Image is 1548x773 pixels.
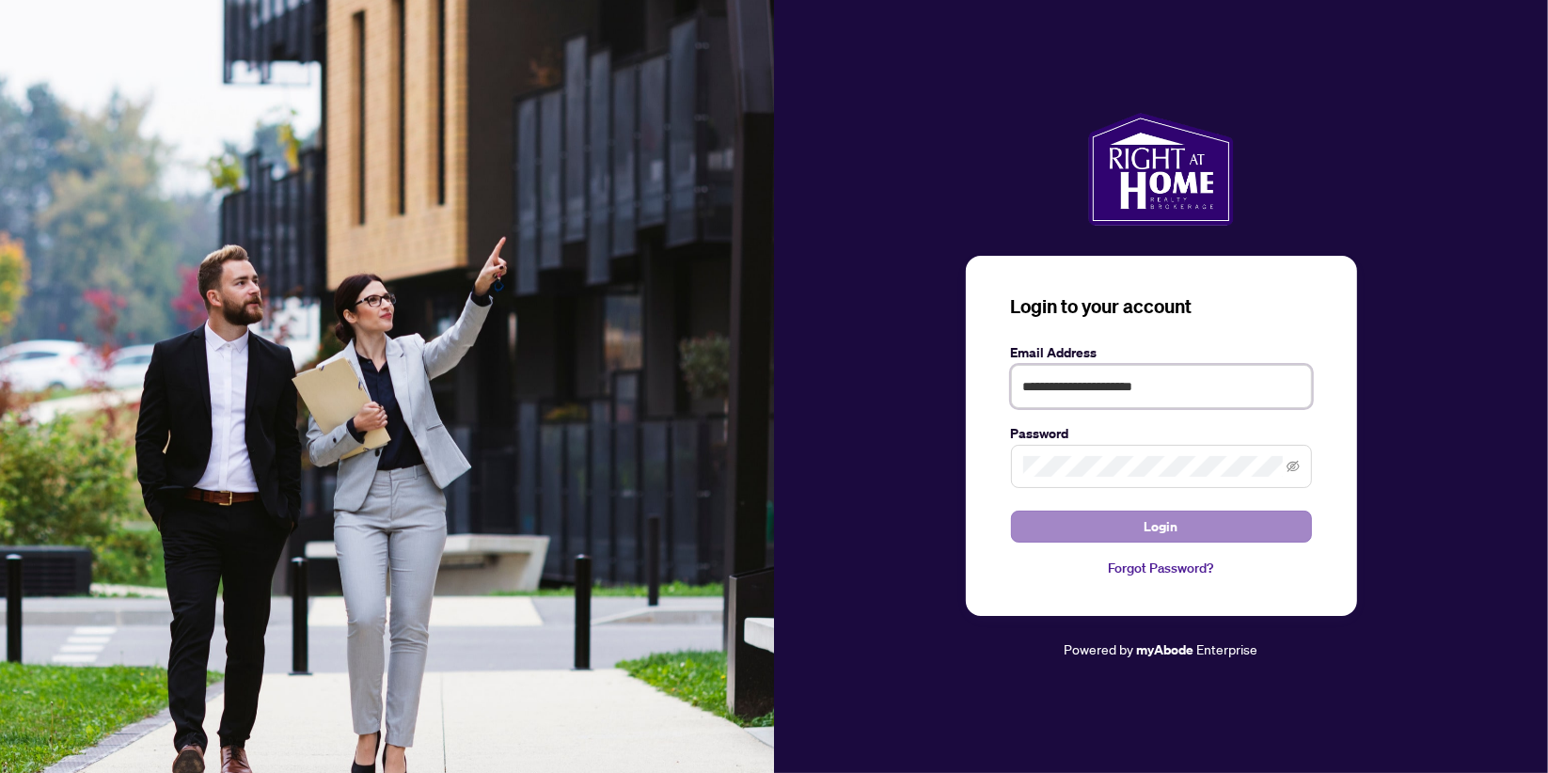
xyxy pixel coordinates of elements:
img: ma-logo [1088,113,1234,226]
span: Login [1145,512,1178,542]
span: eye-invisible [1287,460,1300,473]
span: Enterprise [1197,640,1258,657]
h3: Login to your account [1011,293,1312,320]
a: myAbode [1137,639,1194,660]
span: Powered by [1065,640,1134,657]
label: Password [1011,423,1312,444]
a: Forgot Password? [1011,558,1312,578]
label: Email Address [1011,342,1312,363]
button: Login [1011,511,1312,543]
